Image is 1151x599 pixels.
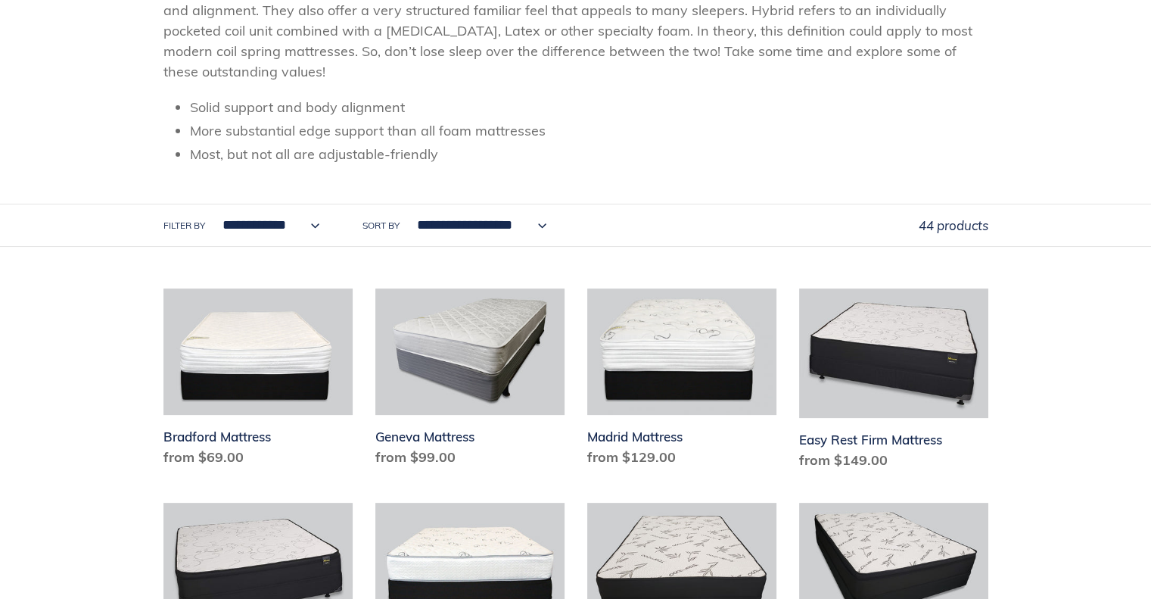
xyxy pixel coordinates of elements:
a: Easy Rest Firm Mattress [799,289,988,476]
label: Sort by [362,219,400,232]
li: More substantial edge support than all foam mattresses [190,120,988,141]
li: Solid support and body alignment [190,97,988,117]
a: Geneva Mattress [375,289,565,473]
a: Madrid Mattress [587,289,776,473]
span: 44 products [919,217,988,233]
label: Filter by [163,219,205,232]
a: Bradford Mattress [163,289,353,473]
li: Most, but not all are adjustable-friendly [190,144,988,164]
